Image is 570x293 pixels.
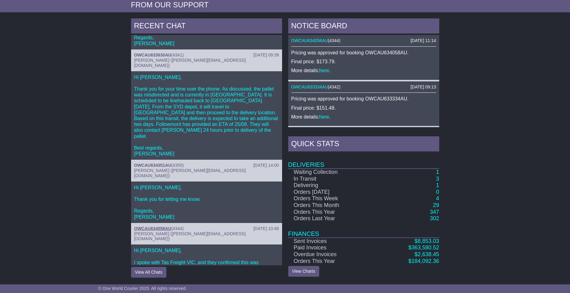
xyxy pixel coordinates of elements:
p: More details: . [291,68,436,73]
span: 4342 [329,84,339,89]
a: OWCAU633334AU [291,84,328,89]
a: 1 [436,182,439,188]
div: [DATE] 09:39 [253,53,279,58]
td: In Transit [288,176,377,182]
p: Hi [PERSON_NAME], Thank you for letting me know. Regards, [PERSON_NAME] [134,185,279,220]
div: [DATE] 10:46 [253,226,279,231]
span: 4341 [173,53,182,57]
td: Orders Last Year [288,215,377,222]
td: Overdue Invoices [288,251,377,258]
a: 347 [430,209,439,215]
span: 4344 [173,226,182,231]
div: ( ) [134,226,279,231]
a: $8,853.03 [414,238,439,244]
td: Sent Invoices [288,238,377,245]
td: Orders This Month [288,202,377,209]
div: ( ) [134,53,279,58]
td: Orders This Year [288,209,377,216]
div: [DATE] 09:13 [410,84,436,90]
span: 8,853.03 [417,238,439,244]
span: [PERSON_NAME] ([PERSON_NAME][EMAIL_ADDRESS][DOMAIN_NAME]) [134,168,246,178]
a: here [319,114,329,119]
a: 302 [430,215,439,221]
span: 2,638.45 [417,251,439,257]
td: Finances [288,222,439,238]
p: Pricing was approved for booking OWCAU634058AU. [291,50,436,56]
td: Orders [DATE] [288,189,377,196]
td: Delivering [288,182,377,189]
td: Orders This Week [288,195,377,202]
span: © One World Courier 2025. All rights reserved. [98,286,187,291]
span: [PERSON_NAME] ([PERSON_NAME][EMAIL_ADDRESS][DOMAIN_NAME]) [134,231,246,241]
a: 4 [436,195,439,201]
a: $184,092.36 [408,258,439,264]
a: 3 [436,176,439,182]
p: More details: . [291,114,436,120]
div: ( ) [291,84,436,90]
div: Quick Stats [288,136,439,153]
a: 0 [436,189,439,195]
a: 1 [436,169,439,175]
a: OWCAU634058AU [291,38,328,43]
span: 4350 [173,163,182,168]
div: NOTICE BOARD [288,18,439,35]
span: 363,580.52 [411,244,439,251]
a: View Charts [288,266,319,277]
p: Final price: $173.79. [291,59,436,64]
p: Hi [PERSON_NAME], Thank you for your time over the phone. As discussed, the pallet was misdirecte... [134,74,279,157]
div: RECENT CHAT [131,18,282,35]
td: Paid Invoices [288,244,377,251]
p: Final price: $151.48. [291,105,436,111]
div: [DATE] 14:00 [253,163,279,168]
td: Waiting Collection [288,169,377,176]
span: [PERSON_NAME] ([PERSON_NAME][EMAIL_ADDRESS][DOMAIN_NAME]) [134,58,246,68]
span: 4344 [329,38,339,43]
a: $2,638.45 [414,251,439,257]
p: Pricing was approved for booking OWCAU633334AU. [291,96,436,102]
a: $363,580.52 [408,244,439,251]
a: 29 [433,202,439,208]
a: OWCAU634058AU [134,226,171,231]
a: here [319,68,329,73]
button: View All Chats [131,267,166,278]
p: Hi [PERSON_NAME], I spoke with Tas Freight VIC, and they confirmed this was collected and is curr... [134,248,279,289]
div: ( ) [291,38,436,43]
a: OWCAU634351AU [134,163,171,168]
div: ( ) [134,163,279,168]
a: OWCAU633630AU [134,53,171,57]
td: Orders This Year [288,258,377,265]
td: Deliveries [288,153,439,169]
div: FROM OUR SUPPORT [131,1,439,10]
div: [DATE] 11:14 [410,38,436,43]
span: 184,092.36 [411,258,439,264]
